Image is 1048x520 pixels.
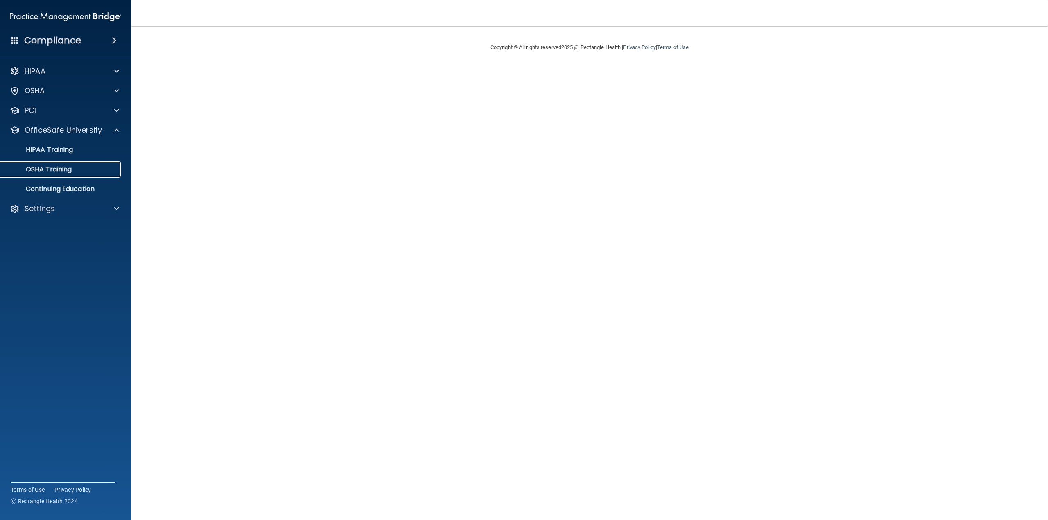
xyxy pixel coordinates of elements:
h4: Compliance [24,35,81,46]
iframe: Drift Widget Chat Controller [906,462,1038,495]
p: Settings [25,204,55,214]
a: OSHA [10,86,119,96]
p: Continuing Education [5,185,117,193]
img: PMB logo [10,9,121,25]
a: OfficeSafe University [10,125,119,135]
p: OfficeSafe University [25,125,102,135]
a: Terms of Use [11,486,45,494]
p: OSHA [25,86,45,96]
a: PCI [10,106,119,115]
p: HIPAA Training [5,146,73,154]
a: Terms of Use [657,44,689,50]
p: PCI [25,106,36,115]
a: Privacy Policy [623,44,655,50]
div: Copyright © All rights reserved 2025 @ Rectangle Health | | [440,34,739,61]
span: Ⓒ Rectangle Health 2024 [11,497,78,505]
a: Privacy Policy [54,486,91,494]
a: Settings [10,204,119,214]
p: OSHA Training [5,165,72,173]
p: HIPAA [25,66,45,76]
a: HIPAA [10,66,119,76]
